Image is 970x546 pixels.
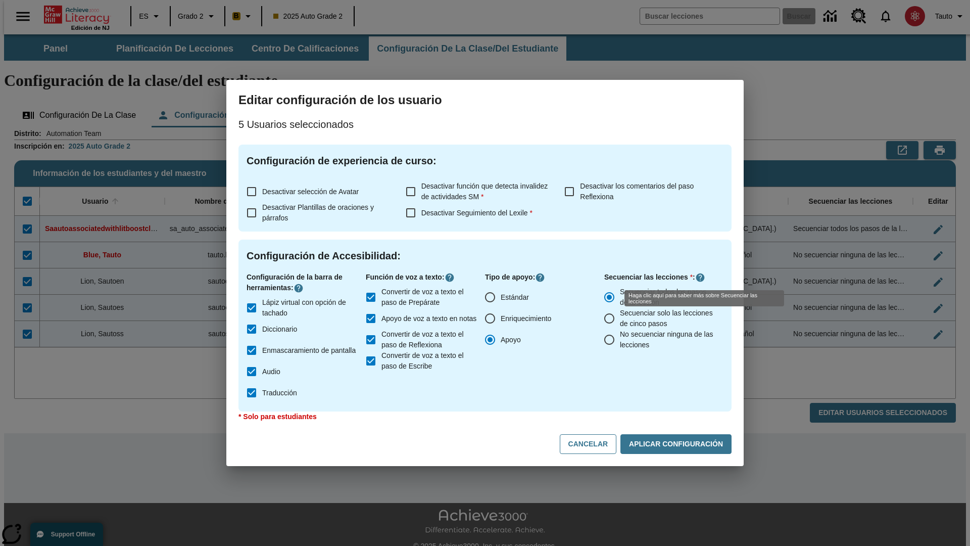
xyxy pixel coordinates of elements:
[695,272,705,283] button: Haga clic aquí para saber más sobre
[421,182,548,201] span: Desactivar función que detecta invalidez de actividades SM
[238,116,732,132] p: 5 Usuarios seleccionados
[620,434,732,454] button: Aplicar configuración
[366,272,485,283] p: Función de voz a texto :
[604,272,723,283] p: Secuenciar las lecciones :
[421,209,532,217] span: Desactivar Seguimiento del Lexile
[238,92,732,108] h3: Editar configuración de los usuario
[620,308,715,329] span: Secuenciar solo las lecciones de cinco pasos
[262,367,280,377] span: Audio
[247,248,723,264] h4: Configuración de Accesibilidad :
[262,297,358,318] span: Lápiz virtual con opción de tachado
[238,412,732,422] p: * Solo para estudiantes
[381,350,477,372] span: Convertir de voz a texto el paso de Escribe
[262,188,359,196] span: Desactivar selección de Avatar
[262,324,297,335] span: Diccionario
[262,388,297,398] span: Traducción
[535,272,545,283] button: Haga clic aquí para saber más sobre
[381,287,477,308] span: Convertir de voz a texto el paso de Prepárate
[262,203,374,222] span: Desactivar Plantillas de oraciones y párrafos
[580,182,694,201] span: Desactivar los comentarios del paso Reflexiona
[620,329,715,350] span: No secuenciar ninguna de las lecciones
[381,313,476,324] span: Apoyo de voz a texto en notas
[501,313,551,324] span: Enriquecimiento
[247,153,723,169] h4: Configuración de experiencia de curso :
[485,272,604,283] p: Tipo de apoyo :
[560,434,617,454] button: Cancelar
[501,335,521,345] span: Apoyo
[247,272,366,293] p: Configuración de la barra de herramientas :
[294,283,304,293] button: Haga clic aquí para saber más sobre
[262,345,356,356] span: Enmascaramiento de pantalla
[501,292,529,303] span: Estándar
[620,287,715,308] span: Secuenciar todos los pasos de la lección
[381,329,477,350] span: Convertir de voz a texto el paso de Reflexiona
[445,272,455,283] button: Haga clic aquí para saber más sobre
[624,290,784,306] div: Haga clic aquí para saber más sobre Secuenciar las lecciones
